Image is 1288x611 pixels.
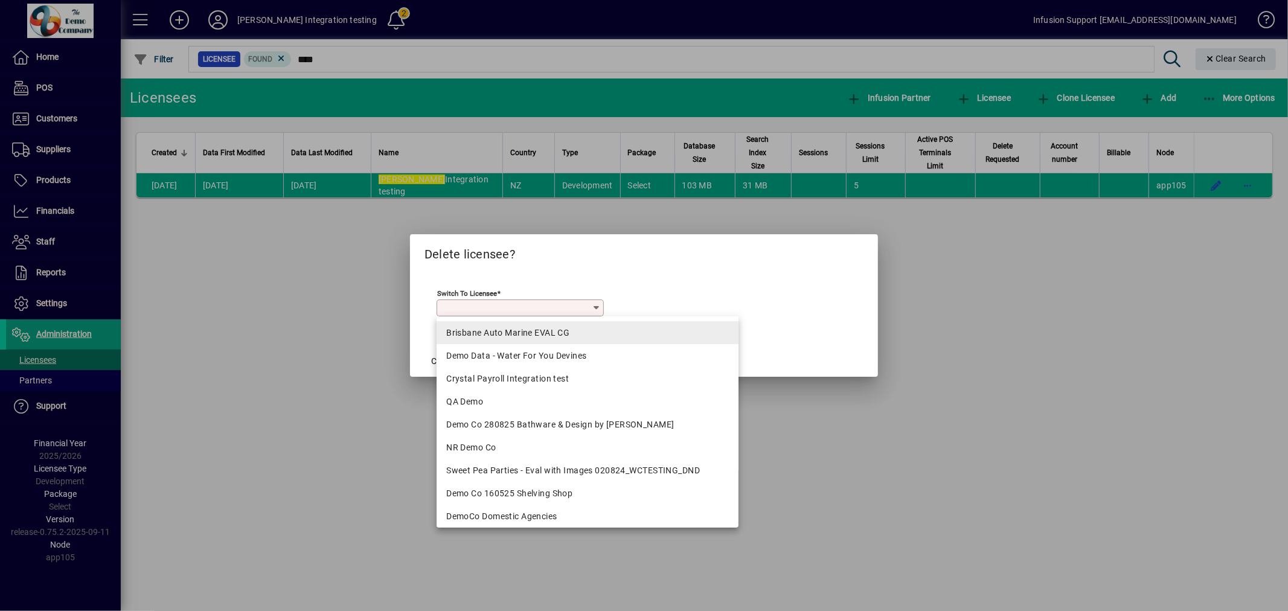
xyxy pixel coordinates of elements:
[437,482,739,505] mat-option: Demo Co 160525 Shelving Shop
[437,367,739,390] mat-option: Crystal Payroll Integration test
[437,289,497,298] mat-label: Switch to licensee
[425,350,463,372] button: Cancel
[446,418,729,431] div: Demo Co 280825 Bathware & Design by [PERSON_NAME]
[437,436,739,459] mat-option: NR Demo Co
[446,327,729,339] div: Brisbane Auto Marine EVAL CG
[446,487,729,500] div: Demo Co 160525 Shelving Shop
[437,459,739,482] mat-option: Sweet Pea Parties - Eval with Images 020824_WCTESTING_DND
[410,234,878,269] h2: Delete licensee?
[437,413,739,436] mat-option: Demo Co 280825 Bathware & Design by Kristy
[446,395,729,408] div: QA Demo
[431,355,457,368] span: Cancel
[437,390,739,413] mat-option: QA Demo
[446,510,729,523] div: DemoCo Domestic Agencies
[446,350,729,362] div: Demo Data - Water For You Devines
[437,505,739,528] mat-option: DemoCo Domestic Agencies
[437,321,739,344] mat-option: Brisbane Auto Marine EVAL CG
[446,373,729,385] div: Crystal Payroll Integration test
[446,464,729,477] div: Sweet Pea Parties - Eval with Images 020824_WCTESTING_DND
[446,441,729,454] div: NR Demo Co
[437,344,739,367] mat-option: Demo Data - Water For You Devines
